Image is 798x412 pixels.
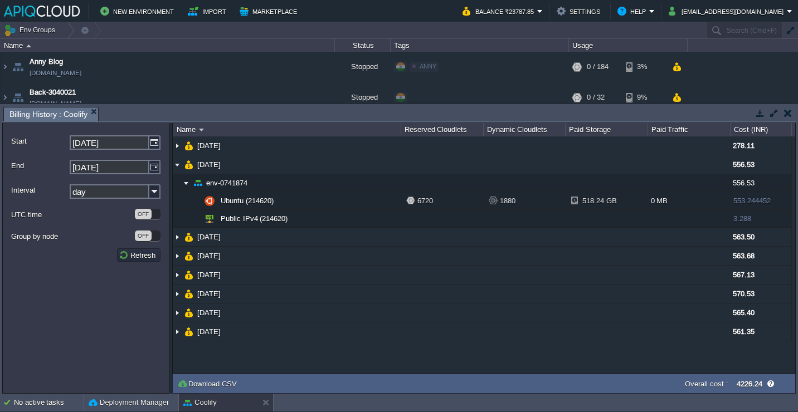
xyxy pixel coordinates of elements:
[733,214,751,223] span: 3.288
[173,266,182,284] img: AMDAwAAAACH5BAEAAAAALAAAAAABAAEAAAICRAEAOw==
[173,136,182,155] img: AMDAwAAAACH5BAEAAAAALAAAAAABAAEAAAICRAEAOw==
[557,4,604,18] button: Settings
[489,192,566,209] div: 1880
[199,129,204,131] img: AMDAwAAAACH5BAEAAAAALAAAAAABAAEAAAICRAEAOw==
[173,228,182,246] img: AMDAwAAAACH5BAEAAAAALAAAAAABAAEAAAICRAEAOw==
[30,98,81,109] a: [DOMAIN_NAME]
[617,4,649,18] button: Help
[11,184,69,196] label: Interval
[733,271,755,279] span: 567.13
[220,196,275,205] a: Ubuntu (214620)
[11,209,134,220] label: UTC time
[649,123,730,136] div: Paid Traffic
[89,397,169,408] button: Deployment Manager
[402,123,483,136] div: Reserved Cloudlets
[205,178,249,188] a: env-0741874
[184,266,193,284] img: AMDAwAAAACH5BAEAAAAALAAAAAABAAEAAAICRAEAOw==
[119,250,159,260] button: Refresh
[135,230,152,241] div: OFF
[1,82,9,112] img: AMDAwAAAACH5BAEAAAAALAAAAAABAAEAAAICRAEAOw==
[191,192,199,209] img: AMDAwAAAACH5BAEAAAAALAAAAAABAAEAAAICRAEAOw==
[184,322,193,341] img: AMDAwAAAACH5BAEAAAAALAAAAAABAAEAAAICRAEAOw==
[484,123,566,136] div: Dynamic Cloudlets
[11,230,134,242] label: Group by node
[9,107,87,121] span: Billing History : Coolify
[173,303,182,322] img: AMDAwAAAACH5BAEAAAAALAAAAAABAAEAAAICRAEAOw==
[463,4,537,18] button: Balance ₹23787.85
[733,141,755,150] span: 278.11
[135,209,152,219] div: OFF
[174,123,401,136] div: Name
[173,247,182,265] img: AMDAwAAAACH5BAEAAAAALAAAAAABAAEAAAICRAEAOw==
[1,52,9,82] img: AMDAwAAAACH5BAEAAAAALAAAAAABAAEAAAICRAEAOw==
[196,270,222,279] a: [DATE]
[648,192,731,209] div: 0 MB
[587,52,609,82] div: 0 / 184
[26,45,31,47] img: AMDAwAAAACH5BAEAAAAALAAAAAABAAEAAAICRAEAOw==
[733,290,755,298] span: 570.53
[737,380,762,388] label: 4226.24
[196,251,222,261] span: [DATE]
[184,285,193,303] img: AMDAwAAAACH5BAEAAAAALAAAAAABAAEAAAICRAEAOw==
[11,160,69,171] label: End
[733,197,771,205] span: 553.244452
[335,39,390,52] div: Status
[193,174,202,192] img: AMDAwAAAACH5BAEAAAAALAAAAAABAAEAAAICRAEAOw==
[30,56,63,67] a: Anny Blog
[173,155,182,174] img: AMDAwAAAACH5BAEAAAAALAAAAAABAAEAAAICRAEAOw==
[184,155,193,174] img: AMDAwAAAACH5BAEAAAAALAAAAAABAAEAAAICRAEAOw==
[182,174,191,192] img: AMDAwAAAACH5BAEAAAAALAAAAAABAAEAAAICRAEAOw==
[202,210,217,227] img: AMDAwAAAACH5BAEAAAAALAAAAAABAAEAAAICRAEAOw==
[669,4,787,18] button: [EMAIL_ADDRESS][DOMAIN_NAME]
[406,192,483,209] div: 6720
[587,82,605,112] div: 0 / 32
[733,160,755,169] span: 556.53
[1,39,334,52] div: Name
[570,39,687,52] div: Usage
[30,67,81,79] a: [DOMAIN_NAME]
[335,82,391,112] div: Stopped
[335,52,391,82] div: Stopped
[733,308,755,317] span: 565.40
[196,141,222,150] a: [DATE]
[571,192,607,209] div: 518.24 GB
[196,289,222,298] a: [DATE]
[626,82,662,112] div: 9%
[191,210,199,227] img: AMDAwAAAACH5BAEAAAAALAAAAAABAAEAAAICRAEAOw==
[173,322,182,341] img: AMDAwAAAACH5BAEAAAAALAAAAAABAAEAAAICRAEAOw==
[184,303,193,322] img: AMDAwAAAACH5BAEAAAAALAAAAAABAAEAAAICRAEAOw==
[184,228,193,246] img: AMDAwAAAACH5BAEAAAAALAAAAAABAAEAAAICRAEAOw==
[420,63,436,70] span: ANNY
[184,247,193,265] img: AMDAwAAAACH5BAEAAAAALAAAAAABAAEAAAICRAEAOw==
[196,232,222,242] a: [DATE]
[4,6,80,17] img: APIQCloud
[30,87,76,98] a: Back-3040021
[733,327,755,336] span: 561.35
[196,308,222,317] a: [DATE]
[10,82,26,112] img: AMDAwAAAACH5BAEAAAAALAAAAAABAAEAAAICRAEAOw==
[14,394,84,411] div: No active tasks
[196,327,222,336] a: [DATE]
[220,214,289,223] a: Public IPv4 (214620)
[566,123,648,136] div: Paid Storage
[184,136,193,155] img: AMDAwAAAACH5BAEAAAAALAAAAAABAAEAAAICRAEAOw==
[240,4,300,18] button: Marketplace
[196,160,222,169] a: [DATE]
[626,52,662,82] div: 3%
[177,379,240,389] button: Download CSV
[188,4,230,18] button: Import
[733,252,755,260] span: 563.68
[391,39,568,52] div: Tags
[183,397,217,408] button: Coolify
[733,233,755,241] span: 563.50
